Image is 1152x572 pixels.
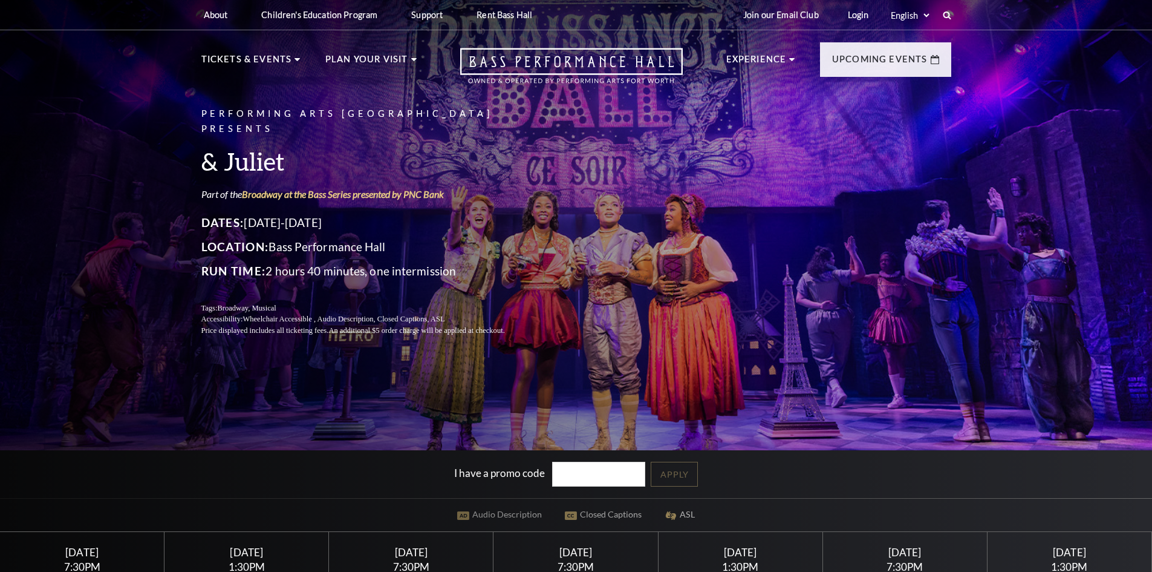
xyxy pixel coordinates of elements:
[261,10,377,20] p: Children's Education Program
[201,237,534,257] p: Bass Performance Hall
[15,562,150,572] div: 7:30PM
[201,213,534,232] p: [DATE]-[DATE]
[242,188,444,200] a: Broadway at the Bass Series presented by PNC Bank
[411,10,443,20] p: Support
[201,261,534,281] p: 2 hours 40 minutes, one intermission
[672,546,808,559] div: [DATE]
[201,146,534,177] h3: & Juliet
[328,326,504,335] span: An additional $5 order charge will be applied at checkout.
[832,52,928,74] p: Upcoming Events
[477,10,532,20] p: Rent Bass Hall
[201,325,534,337] p: Price displayed includes all ticketing fees.
[508,546,643,559] div: [DATE]
[201,240,269,254] span: Location:
[201,188,534,201] p: Part of the
[201,107,534,137] p: Performing Arts [GEOGRAPHIC_DATA] Presents
[179,546,314,559] div: [DATE]
[204,10,228,20] p: About
[454,467,545,479] label: I have a promo code
[888,10,931,21] select: Select:
[242,315,444,323] span: Wheelchair Accessible , Audio Description, Closed Captions, ASL
[179,562,314,572] div: 1:30PM
[726,52,787,74] p: Experience
[201,52,292,74] p: Tickets & Events
[508,562,643,572] div: 7:30PM
[343,546,479,559] div: [DATE]
[217,304,276,312] span: Broadway, Musical
[837,546,972,559] div: [DATE]
[672,562,808,572] div: 1:30PM
[837,562,972,572] div: 7:30PM
[325,52,408,74] p: Plan Your Visit
[343,562,479,572] div: 7:30PM
[201,303,534,314] p: Tags:
[1002,546,1137,559] div: [DATE]
[201,314,534,325] p: Accessibility:
[1002,562,1137,572] div: 1:30PM
[15,546,150,559] div: [DATE]
[201,215,244,229] span: Dates:
[201,264,266,278] span: Run Time:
